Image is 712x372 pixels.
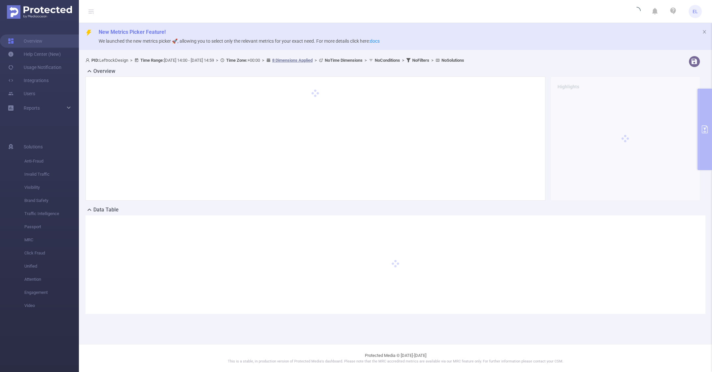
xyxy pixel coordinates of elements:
[24,168,79,181] span: Invalid Traffic
[313,58,319,63] span: >
[91,58,99,63] b: PID:
[24,194,79,207] span: Brand Safety
[8,34,42,48] a: Overview
[24,207,79,220] span: Traffic Intelligence
[24,273,79,286] span: Attention
[24,140,43,153] span: Solutions
[99,29,166,35] span: New Metrics Picker Feature!
[8,48,61,61] a: Help Center (New)
[93,206,119,214] h2: Data Table
[24,233,79,247] span: MRC
[8,74,49,87] a: Integrations
[24,181,79,194] span: Visibility
[24,105,40,111] span: Reports
[8,61,61,74] a: Usage Notification
[24,247,79,260] span: Click Fraud
[702,28,707,35] button: icon: close
[24,260,79,273] span: Unified
[693,5,698,18] span: EL
[95,359,696,364] p: This is a stable, in production version of Protected Media's dashboard. Please note that the MRC ...
[24,155,79,168] span: Anti-Fraud
[85,58,464,63] span: LeftrockDesign [DATE] 14:00 - [DATE] 14:59 +00:00
[370,38,380,44] a: docs
[325,58,363,63] b: No Time Dimensions
[8,87,35,100] a: Users
[702,30,707,34] i: icon: close
[226,58,248,63] b: Time Zone:
[85,30,92,36] i: icon: thunderbolt
[260,58,266,63] span: >
[93,67,115,75] h2: Overview
[99,38,380,44] span: We launched the new metrics picker 🚀, allowing you to select only the relevant metrics for your e...
[400,58,406,63] span: >
[79,344,712,372] footer: Protected Media © [DATE]-[DATE]
[375,58,400,63] b: No Conditions
[412,58,429,63] b: No Filters
[24,101,40,115] a: Reports
[140,58,164,63] b: Time Range:
[429,58,436,63] span: >
[85,58,91,62] i: icon: user
[272,58,313,63] u: 8 Dimensions Applied
[441,58,464,63] b: No Solutions
[7,5,72,19] img: Protected Media
[128,58,134,63] span: >
[24,286,79,299] span: Engagement
[24,299,79,312] span: Video
[363,58,369,63] span: >
[24,220,79,233] span: Passport
[633,7,641,16] i: icon: loading
[214,58,220,63] span: >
